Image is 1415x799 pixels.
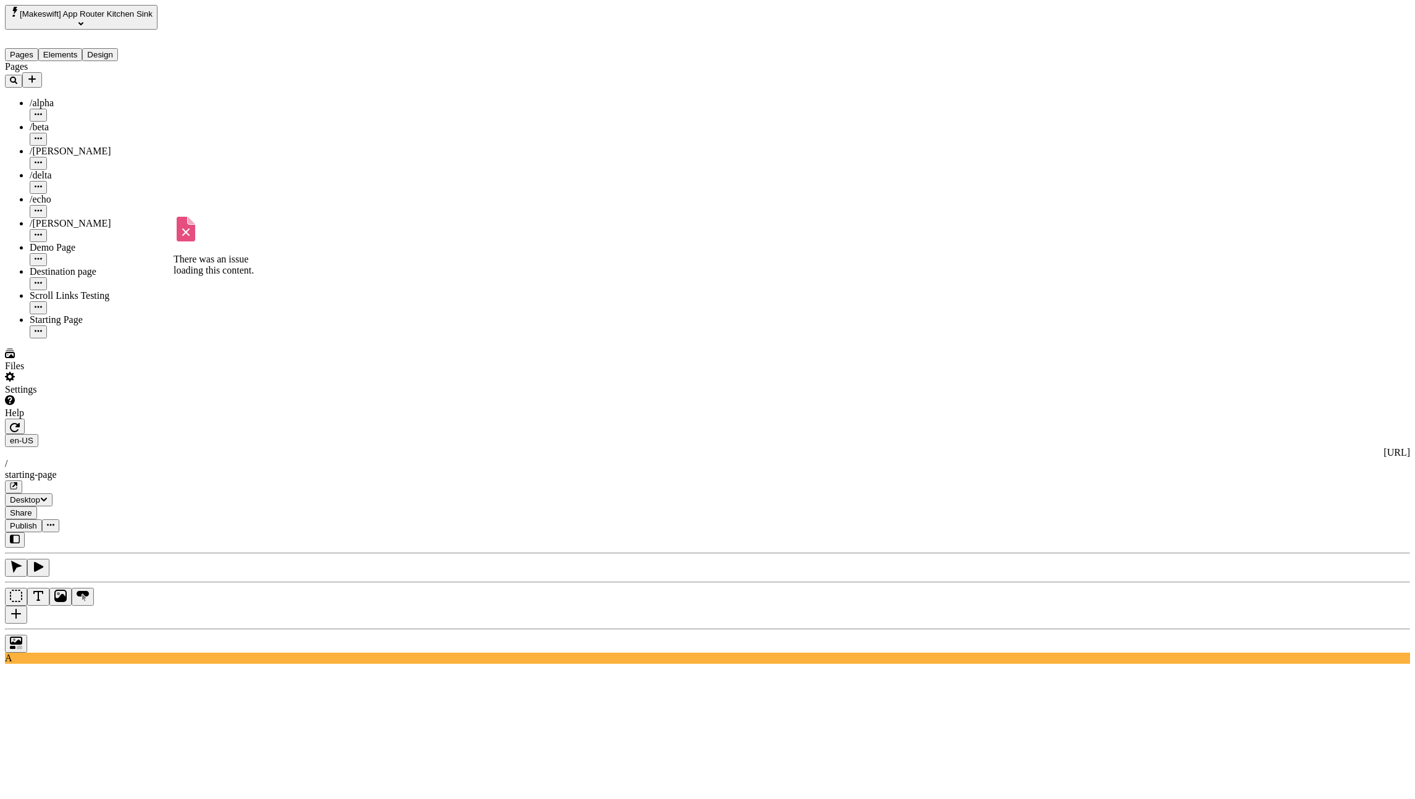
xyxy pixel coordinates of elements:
div: Files [5,361,176,372]
div: /alpha [30,98,176,109]
div: Help [5,408,176,419]
div: /echo [30,194,176,205]
div: Destination page [30,266,176,277]
span: Publish [10,521,37,530]
div: Pages [5,61,176,72]
button: Desktop [5,493,52,506]
button: Pages [5,48,38,61]
div: starting-page [5,469,1410,480]
span: [Makeswift] App Router Kitchen Sink [20,9,153,19]
button: Publish [5,519,42,532]
button: Design [82,48,118,61]
button: Open locale picker [5,434,38,447]
div: /[PERSON_NAME] [30,146,176,157]
span: en-US [10,436,33,445]
button: Elements [38,48,83,61]
div: [URL] [5,447,1410,458]
div: Demo Page [30,242,176,253]
button: Text [27,588,49,606]
button: Add new [22,72,42,88]
button: Box [5,588,27,606]
div: /[PERSON_NAME] [30,218,176,229]
div: A [5,653,1410,664]
div: / [5,458,1410,469]
span: Share [10,508,32,517]
div: /beta [30,122,176,133]
p: Cookie Test Route [5,10,180,21]
button: Share [5,506,37,519]
button: Select site [5,5,157,30]
div: /delta [30,170,176,181]
span: Desktop [10,495,40,504]
div: Scroll Links Testing [30,290,176,301]
div: Starting Page [30,314,176,325]
p: There was an issue loading this content. [174,254,266,276]
button: Button [72,588,94,606]
button: Image [49,588,72,606]
div: Settings [5,384,176,395]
